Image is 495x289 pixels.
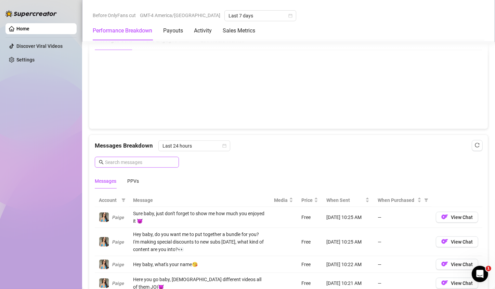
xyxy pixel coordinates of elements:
a: Home [16,26,29,31]
button: OFView Chat [436,212,478,223]
span: filter [120,195,127,205]
td: — [374,228,432,256]
span: calendar [222,144,226,148]
img: 𝙋𝙖𝙞𝙜𝙚 [99,237,109,247]
input: Search messages [105,159,175,166]
div: Messages Breakdown [95,140,482,151]
div: Activity [194,27,212,35]
span: reload [475,143,480,148]
a: OFView Chat [436,216,478,221]
td: [DATE] 10:25 AM [322,228,374,256]
th: When Sent [322,194,374,207]
span: Last 24 hours [162,141,226,151]
td: — [374,256,432,273]
div: Performance Breakdown [93,27,152,35]
img: 𝙋𝙖𝙞𝙜𝙚 [99,260,109,269]
img: OF [441,261,448,267]
div: Hey baby, do you want me to put together a bundle for you? I'm making special discounts to new su... [133,231,266,253]
iframe: Intercom live chat [472,266,488,282]
div: Payouts [163,27,183,35]
td: — [374,207,432,228]
button: OFView Chat [436,278,478,289]
span: filter [121,198,126,202]
th: Price [297,194,322,207]
th: Message [129,194,270,207]
a: OFView Chat [436,240,478,246]
span: Before OnlyFans cut [93,10,136,20]
td: [DATE] 10:25 AM [322,207,374,228]
span: 𝙋𝙖𝙞𝙜𝙚 [112,215,124,220]
img: OF [441,214,448,220]
div: Hey baby, what's your name😘 [133,261,266,268]
span: View Chat [451,280,473,286]
button: OFView Chat [436,236,478,247]
span: search [99,160,104,165]
td: Free [297,256,322,273]
img: 𝙋𝙖𝙞𝙜𝙚 [99,212,109,222]
span: GMT-4 America/[GEOGRAPHIC_DATA] [140,10,220,20]
img: logo-BBDzfeDw.svg [5,10,57,17]
span: Account [99,196,119,204]
img: OF [441,238,448,245]
span: 𝙋𝙖𝙞𝙜𝙚 [112,280,124,286]
td: [DATE] 10:22 AM [322,256,374,273]
img: OF [441,279,448,286]
span: Last 7 days [229,11,292,21]
a: Discover Viral Videos [16,43,63,49]
span: View Chat [451,239,473,245]
div: Messages [95,177,116,185]
span: calendar [288,14,292,18]
span: 1 [486,266,491,271]
span: Price [301,196,313,204]
div: PPVs [127,177,139,185]
button: OFView Chat [436,259,478,270]
td: Free [297,228,322,256]
div: Sales Metrics [223,27,255,35]
td: Free [297,207,322,228]
span: When Sent [326,196,364,204]
span: 𝙋𝙖𝙞𝙜𝙚 [112,239,124,245]
span: View Chat [451,262,473,267]
span: When Purchased [378,196,416,204]
img: 𝙋𝙖𝙞𝙜𝙚 [99,278,109,288]
th: When Purchased [374,194,432,207]
a: OFView Chat [436,282,478,287]
span: 𝙋𝙖𝙞𝙜𝙚 [112,262,124,267]
span: View Chat [451,215,473,220]
a: Settings [16,57,35,63]
div: Sure baby, just don't forget to show me how much you enjoyed it 😈 [133,210,266,225]
span: filter [424,198,428,202]
th: Media [270,194,297,207]
span: Media [274,196,288,204]
a: OFView Chat [436,263,478,269]
span: filter [423,195,430,205]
